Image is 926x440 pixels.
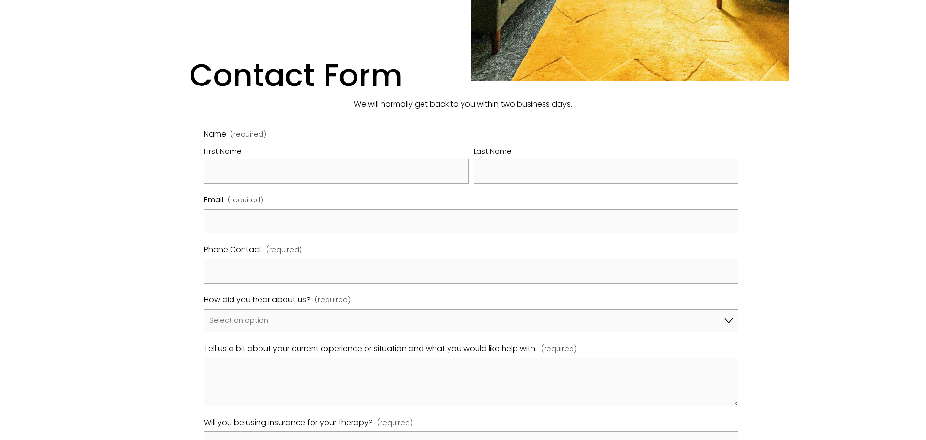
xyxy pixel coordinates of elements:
[204,145,469,159] div: First Name
[228,194,263,207] span: (required)
[204,193,223,207] span: Email
[204,243,262,257] span: Phone Contact
[204,309,738,332] select: How did you hear about us?
[474,145,738,159] div: Last Name
[204,342,537,356] span: Tell us a bit about your current experience or situation and what you would like help with.
[266,244,302,256] span: (required)
[377,417,413,429] span: (required)
[137,18,789,95] h1: Contact Form
[315,294,351,307] span: (required)
[204,128,226,142] span: Name
[204,416,373,430] span: Will you be using insurance for your therapy?
[541,343,577,355] span: (required)
[231,131,266,138] span: (required)
[137,98,789,112] p: We will normally get back to you within two business days.
[204,293,311,307] span: How did you hear about us?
